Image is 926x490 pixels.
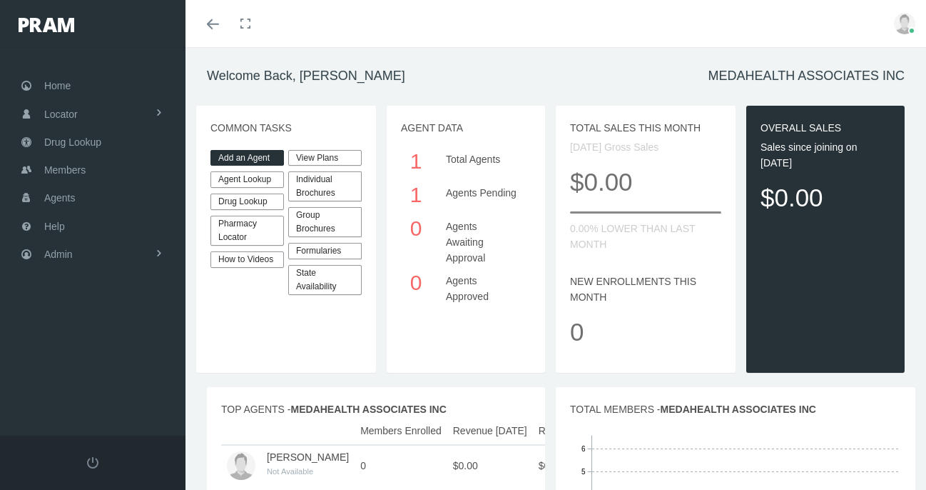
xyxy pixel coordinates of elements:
div: Agents Pending [435,178,527,211]
div: Agents Approved [435,266,527,304]
tspan: 6 [581,444,586,452]
p: $0.00 [760,178,890,217]
div: Total Agents [435,144,527,178]
div: 1 [407,178,424,211]
div: 0 [407,266,424,299]
a: State Availability [288,265,362,295]
span: [DATE] Gross Sales [570,141,658,153]
span: Admin [44,241,73,268]
span: Home [44,72,71,99]
span: MEDAHEALTH ASSOCIATES INC [291,404,447,415]
h1: MEDAHEALTH ASSOCIATES INC [708,69,905,84]
p: AGENT DATA [401,120,531,136]
img: PRAM_20_x_78.png [19,18,74,32]
a: How to Videos [210,251,284,268]
td: $0.00 [533,445,621,486]
a: Drug Lookup [210,194,284,210]
a: Agent Lookup [210,171,284,188]
div: Formularies [288,243,362,259]
p: TOTAL MEMBERS - [570,401,901,417]
span: MEDAHEALTH ASSOCIATES INC [661,404,816,415]
p: COMMON TASKS [210,120,362,136]
div: Individual Brochures [288,171,362,201]
span: Help [44,213,65,240]
td: 0 [355,445,447,486]
p: 0 [570,312,721,351]
th: Revenue To Date [533,417,621,445]
th: Revenue [DATE] [447,417,533,445]
h1: Welcome Back, [PERSON_NAME] [207,69,405,84]
p: NEW ENROLLMENTS THIS MONTH [570,274,721,305]
div: 0 [407,211,424,245]
p: TOTAL SALES THIS MONTH [570,120,721,136]
div: Agents Awaiting Approval [435,211,527,266]
small: Not Available [267,467,313,476]
span: Drug Lookup [44,129,101,156]
img: user-placeholder.jpg [227,451,255,480]
a: View Plans [288,150,362,166]
a: Add an Agent [210,150,284,166]
div: 1 [407,144,424,178]
div: Group Brochures [288,207,362,237]
span: TOP AGENTS - [221,404,447,415]
img: user-placeholder.jpg [894,13,915,34]
p: OVERALL SALES [760,120,890,136]
p: $0.00 [570,162,721,201]
span: Members [44,156,86,184]
span: 0.00% LOWER THAN LAST MONTH [570,223,695,250]
th: Members Enrolled [355,417,447,445]
span: Agents [44,184,76,211]
span: Locator [44,101,78,128]
a: Pharmacy Locator [210,216,284,246]
tspan: 5 [581,467,586,475]
a: [PERSON_NAME] [267,451,349,463]
span: Sales since joining on [DATE] [760,141,857,169]
td: $0.00 [447,445,533,486]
